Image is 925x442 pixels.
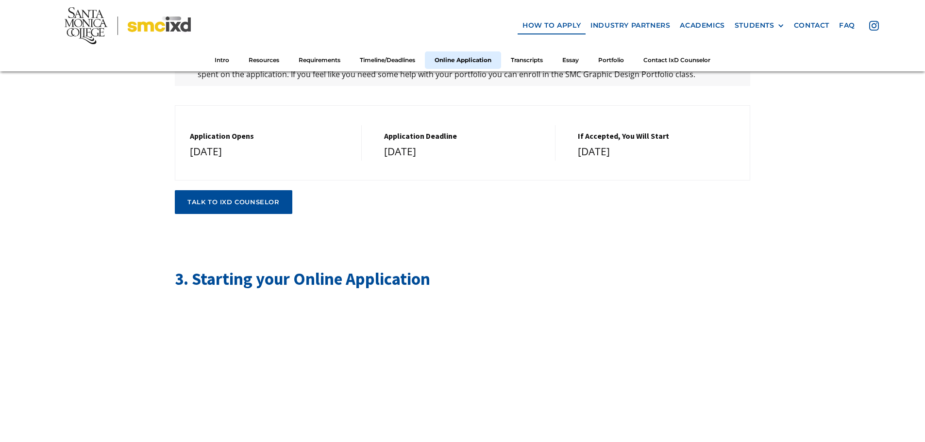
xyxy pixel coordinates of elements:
a: Online Application [425,51,501,69]
a: Transcripts [501,51,553,69]
a: Contact IxD Counselor [634,51,720,69]
a: Requirements [289,51,350,69]
div: STUDENTS [735,21,774,30]
img: Santa Monica College - SMC IxD logo [65,7,191,44]
div: talk to ixd counselor [187,198,280,206]
div: [DATE] [578,143,740,161]
a: Essay [553,51,589,69]
a: Resources [239,51,289,69]
a: faq [834,16,860,34]
a: contact [789,16,834,34]
div: [DATE] [384,143,546,161]
a: Intro [205,51,239,69]
a: how to apply [518,16,586,34]
h5: If Accepted, You Will Start [578,131,740,141]
a: industry partners [586,16,675,34]
a: Academics [675,16,729,34]
h5: Application Deadline [384,131,546,141]
a: talk to ixd counselor [175,190,292,214]
a: Portfolio [589,51,634,69]
a: Timeline/Deadlines [350,51,425,69]
div: [DATE] [190,143,352,161]
div: STUDENTS [735,21,784,30]
h5: Application Opens [190,131,352,141]
h2: 3. Starting your Online Application [175,267,750,291]
img: icon - instagram [869,21,879,31]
